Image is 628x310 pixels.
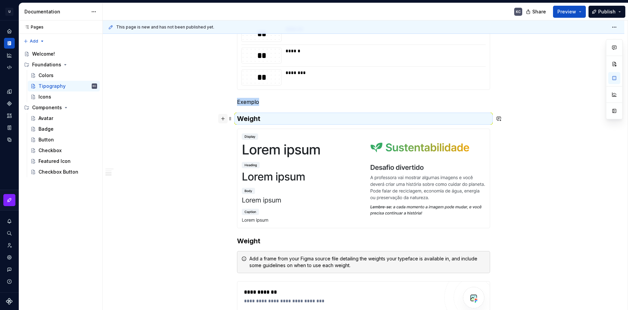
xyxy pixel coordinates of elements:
[21,49,100,59] a: Welcome!
[4,240,15,251] a: Invite team
[553,6,586,18] button: Preview
[516,9,521,14] div: KC
[93,83,96,89] div: KC
[32,61,61,68] div: Foundations
[21,102,100,113] div: Components
[28,113,100,124] a: Avatar
[249,255,486,269] div: Add a frame from your Figma source file detailing the weights your typeface is available in, and ...
[4,26,15,37] a: Home
[21,49,100,177] div: Page tree
[4,122,15,133] a: Storybook stories
[21,59,100,70] div: Foundations
[4,50,15,61] a: Analytics
[4,38,15,49] a: Documentation
[4,228,15,239] button: Search ⌘K
[6,298,13,305] svg: Supernova Logo
[28,167,100,177] a: Checkbox Button
[523,6,550,18] button: Share
[28,124,100,134] a: Badge
[38,169,78,175] div: Checkbox Button
[4,134,15,145] a: Data sources
[28,91,100,102] a: Icons
[38,126,54,132] div: Badge
[28,156,100,167] a: Featured Icon
[38,83,66,89] div: Tipography
[32,51,55,57] div: Welcome!
[237,98,490,106] p: Exemplo
[28,81,100,91] a: TipographyKC
[24,8,88,15] div: Documentation
[28,145,100,156] a: Checkbox
[38,158,71,165] div: Featured Icon
[4,110,15,121] a: Assets
[4,264,15,275] button: Contact support
[237,114,490,123] h3: Weight
[4,216,15,227] button: Notifications
[38,136,54,143] div: Button
[5,8,13,16] div: U
[237,236,490,246] h3: Weight
[21,37,47,46] button: Add
[4,252,15,263] a: Settings
[237,129,490,228] img: 45838eda-af27-4e69-84ad-8c47c93a6b5b.png
[557,8,576,15] span: Preview
[116,24,214,30] span: This page is new and has not been published yet.
[38,115,53,122] div: Avatar
[1,4,17,19] button: U
[4,98,15,109] a: Components
[38,94,51,100] div: Icons
[598,8,616,15] span: Publish
[4,62,15,73] a: Code automation
[4,86,15,97] a: Design tokens
[21,24,44,30] div: Pages
[38,72,54,79] div: Colors
[38,147,62,154] div: Checkbox
[28,134,100,145] a: Button
[30,39,38,44] span: Add
[32,104,62,111] div: Components
[28,70,100,81] a: Colors
[588,6,625,18] button: Publish
[532,8,546,15] span: Share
